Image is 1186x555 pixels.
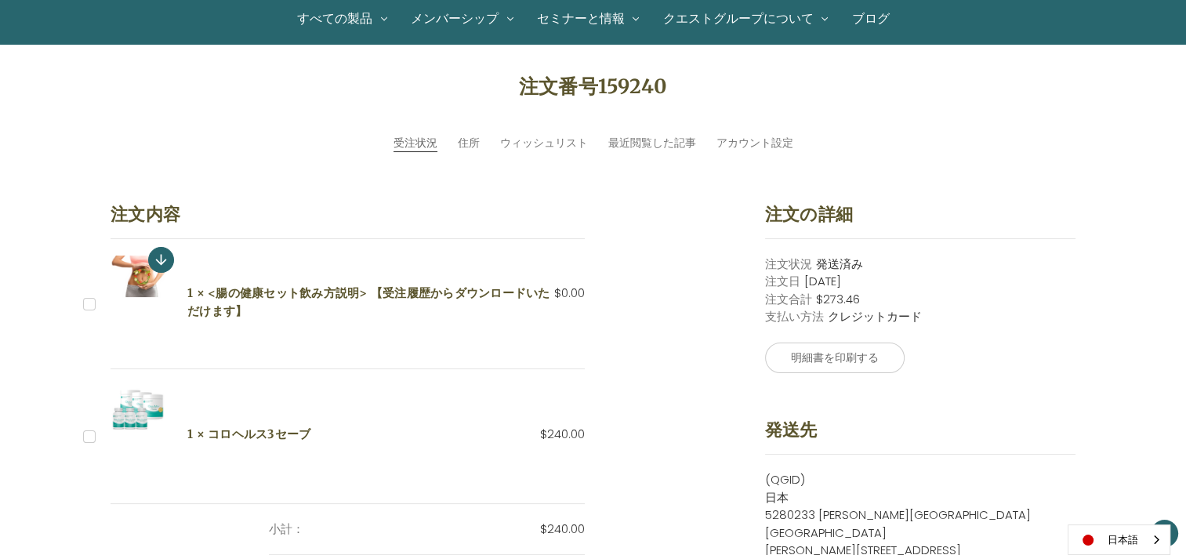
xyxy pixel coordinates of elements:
[1068,525,1170,554] a: 日本語
[554,285,585,303] span: $0.00
[1068,524,1170,555] aside: Language selected: 日本語
[187,426,585,444] h5: 1 × コロヘルス3セーブ
[394,135,437,151] a: 受注状況
[458,135,480,151] a: 住所
[765,471,1075,489] li: (QGID)
[540,426,585,444] span: $240.00
[765,308,1075,326] dd: クレジットカード
[1068,524,1170,555] div: Language
[716,135,792,151] a: アカウント設定
[765,256,1075,274] dd: 発送済み
[765,489,1075,507] li: 日本
[765,273,1075,291] dd: [DATE]
[111,256,165,297] img: <腸の健康セット飲み方説明> 【受注履歴からダウンロードいただけます】
[765,506,1075,542] li: 5280233 [PERSON_NAME][GEOGRAPHIC_DATA] [GEOGRAPHIC_DATA]
[765,308,824,326] dt: 支払い方法
[608,135,695,151] a: 最近閲覧した記事
[765,417,1075,455] h3: 発送先
[765,291,1075,309] dd: $273.46
[765,201,1075,239] h3: 注文の詳細
[765,256,812,274] dt: 注文状況
[187,285,585,320] h5: 1 × <腸の健康セット飲み方説明> 【受注履歴からダウンロードいただけます】
[765,291,812,309] dt: 注文合計
[111,72,1075,102] h2: 注文番号159240
[765,343,905,374] button: 明細書を印刷する
[111,386,165,432] img: 腸の健康セット 3個
[765,273,800,291] dt: 注文日
[499,135,587,151] a: ウィッシュリスト
[269,504,304,555] dt: 小計：
[111,201,585,239] h3: 注文内容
